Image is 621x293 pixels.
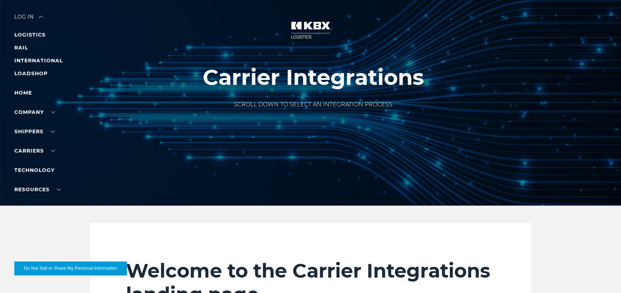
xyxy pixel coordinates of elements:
[14,32,46,38] a: LOGISTICS
[14,128,55,135] a: SHIPPERS
[284,14,338,46] img: kbx logo
[14,57,63,64] a: INTERNATIONAL
[14,167,55,173] a: Technology
[39,16,43,18] img: arrow
[14,70,48,77] a: LOADSHOP
[14,186,61,193] a: RESOURCES
[14,109,55,115] a: Company
[203,100,424,109] p: SCROLL DOWN TO SELECT AN INTEGRATION PROCESS
[14,148,55,154] a: Carriers
[203,65,424,90] h1: Carrier Integrations
[14,261,127,275] button: Do Not Sell or Share My Personal Information
[14,14,43,25] div: Log in
[14,44,28,51] a: RAIL
[14,90,32,96] a: Home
